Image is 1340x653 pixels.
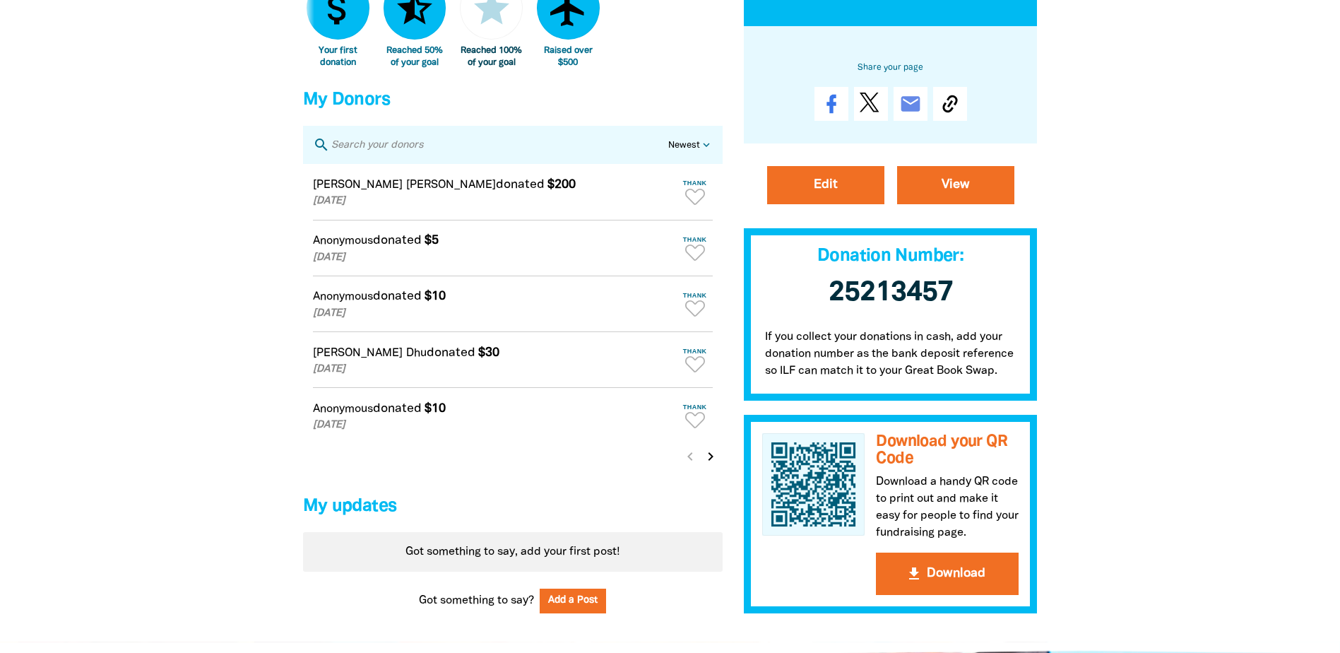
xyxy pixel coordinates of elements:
em: $30 [478,347,499,358]
a: Edit [767,166,884,204]
div: Reached 50% of your goal [384,45,446,69]
em: $10 [425,290,446,302]
span: Donation Number: [817,248,964,264]
i: email [899,93,922,115]
div: Reached 100% of your goal [460,45,523,69]
div: Paginated content [303,532,723,572]
span: Thank [677,236,713,243]
em: [PERSON_NAME] [313,348,403,358]
em: Anonymous [313,404,373,414]
p: [DATE] [313,306,675,322]
button: Thank [677,174,713,210]
span: My Donors [303,92,390,108]
div: Your first donation [307,45,369,69]
span: My updates [303,498,397,514]
span: donated [373,290,422,302]
p: [DATE] [313,418,675,433]
p: [DATE] [313,362,675,377]
span: 25213457 [829,280,953,306]
i: search [313,136,330,153]
button: Copy Link [933,87,967,121]
p: If you collect your donations in cash, add your donation number as the bank deposit reference so ... [744,314,1038,401]
button: get_appDownload [876,553,1019,595]
span: Thank [677,404,713,411]
span: donated [373,235,422,246]
i: chevron_right [702,448,719,465]
span: Thank [677,180,713,187]
button: Add a Post [540,589,606,613]
button: Next page [700,447,720,466]
button: Thank [677,286,713,322]
span: donated [373,403,422,414]
em: $200 [547,179,576,190]
em: $10 [425,403,446,414]
h3: Download your QR Code [876,433,1019,468]
button: Thank [677,398,713,434]
a: Post [854,87,888,121]
em: [PERSON_NAME] [406,180,496,190]
span: donated [496,179,545,190]
button: Thank [677,342,713,378]
h6: Share your page [766,60,1015,76]
span: Thank [677,348,713,355]
p: [DATE] [313,250,675,266]
button: Thank [677,230,713,266]
span: donated [427,347,475,358]
i: get_app [906,565,923,582]
div: Got something to say, add your first post! [303,532,723,572]
div: Raised over $500 [537,45,600,69]
a: email [894,87,927,121]
div: Paginated content [303,164,723,475]
span: Got something to say? [419,592,534,609]
a: View [897,166,1014,204]
img: QR Code for McCullough Robertson [762,433,865,536]
em: Dhu [406,348,427,358]
em: [PERSON_NAME] [313,180,403,190]
em: Anonymous [313,292,373,302]
em: $5 [425,235,439,246]
input: Search your donors [330,136,668,154]
span: Thank [677,292,713,299]
em: Anonymous [313,236,373,246]
p: [DATE] [313,194,675,209]
a: Share [814,87,848,121]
